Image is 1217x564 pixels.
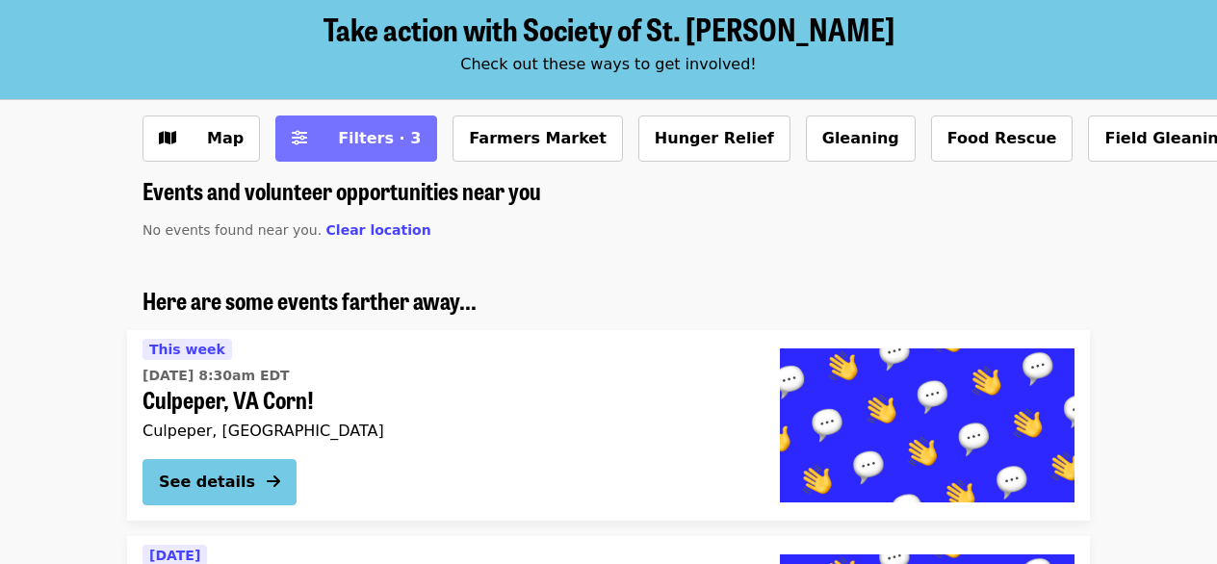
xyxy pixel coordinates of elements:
i: map icon [159,129,176,147]
i: arrow-right icon [267,473,280,491]
button: Farmers Market [453,115,623,162]
span: Clear location [326,222,431,238]
time: [DATE] 8:30am EDT [142,366,290,386]
i: sliders-h icon [292,129,307,147]
button: Filters (3 selected) [275,115,437,162]
span: Filters · 3 [338,129,421,147]
button: Gleaning [806,115,916,162]
span: Events and volunteer opportunities near you [142,173,541,207]
div: Check out these ways to get involved! [142,53,1075,76]
button: Hunger Relief [638,115,790,162]
button: Food Rescue [931,115,1074,162]
span: Take action with Society of St. [PERSON_NAME] [324,6,894,51]
span: Culpeper, VA Corn! [142,386,749,414]
span: No events found near you. [142,222,322,238]
div: Culpeper, [GEOGRAPHIC_DATA] [142,422,749,440]
a: See details for "Culpeper, VA Corn!" [127,330,1090,521]
img: Culpeper, VA Corn! organized by Society of St. Andrew [780,348,1075,502]
span: Here are some events farther away... [142,283,477,317]
button: See details [142,459,297,505]
div: See details [159,471,255,494]
span: This week [149,342,225,357]
span: Map [207,129,244,147]
span: [DATE] [149,548,200,563]
button: Show map view [142,115,260,162]
button: Clear location [326,220,431,241]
